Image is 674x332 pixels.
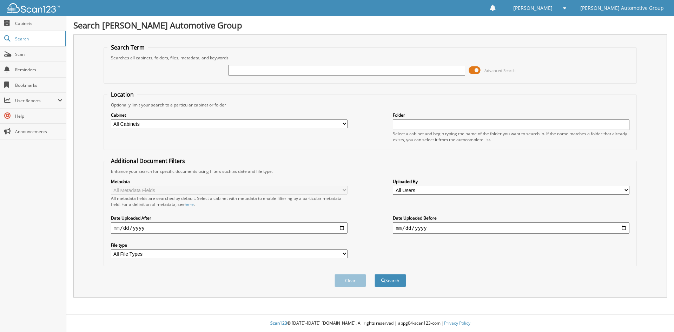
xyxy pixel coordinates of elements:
[107,44,148,51] legend: Search Term
[111,112,348,118] label: Cabinet
[393,222,629,234] input: end
[270,320,287,326] span: Scan123
[513,6,553,10] span: [PERSON_NAME]
[15,20,62,26] span: Cabinets
[335,274,366,287] button: Clear
[444,320,470,326] a: Privacy Policy
[107,55,633,61] div: Searches all cabinets, folders, files, metadata, and keywords
[484,68,516,73] span: Advanced Search
[15,82,62,88] span: Bookmarks
[393,215,629,221] label: Date Uploaded Before
[15,98,58,104] span: User Reports
[185,201,194,207] a: here
[393,112,629,118] label: Folder
[15,113,62,119] span: Help
[15,129,62,135] span: Announcements
[111,242,348,248] label: File type
[111,222,348,234] input: start
[111,178,348,184] label: Metadata
[15,51,62,57] span: Scan
[639,298,674,332] iframe: Chat Widget
[15,36,61,42] span: Search
[375,274,406,287] button: Search
[111,195,348,207] div: All metadata fields are searched by default. Select a cabinet with metadata to enable filtering b...
[107,168,633,174] div: Enhance your search for specific documents using filters such as date and file type.
[107,91,137,98] legend: Location
[393,131,629,143] div: Select a cabinet and begin typing the name of the folder you want to search in. If the name match...
[393,178,629,184] label: Uploaded By
[7,3,60,13] img: scan123-logo-white.svg
[111,215,348,221] label: Date Uploaded After
[580,6,664,10] span: [PERSON_NAME] Automotive Group
[15,67,62,73] span: Reminders
[107,102,633,108] div: Optionally limit your search to a particular cabinet or folder
[107,157,189,165] legend: Additional Document Filters
[66,315,674,332] div: © [DATE]-[DATE] [DOMAIN_NAME]. All rights reserved | appg04-scan123-com |
[73,19,667,31] h1: Search [PERSON_NAME] Automotive Group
